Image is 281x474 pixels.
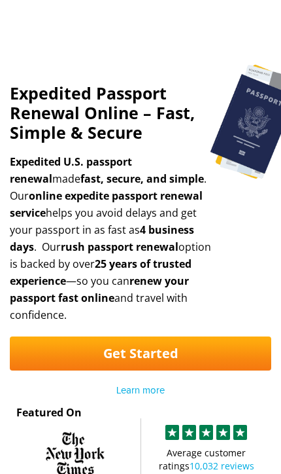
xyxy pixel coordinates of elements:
[10,153,214,323] h3: made . Our helps you avoid delays and get your passport in as fast as . Our option is backed by o...
[190,460,254,472] a: 10,032 reviews
[10,337,271,371] a: Get Started
[10,189,203,220] b: online expedite passport renewal service
[126,26,218,38] a: [PHONE_NUMBER]
[80,172,204,186] b: fast, secure, and simple
[148,447,265,473] span: Average customer ratings
[184,428,194,437] img: Sprite St
[10,257,191,288] b: 25 years of trusted experience
[218,428,228,437] img: Sprite St
[235,428,245,437] img: Sprite St
[116,385,165,396] a: Learn more
[10,155,132,186] b: Expedited U.S. passport renewal
[201,428,211,437] img: Sprite St
[16,7,85,53] a: Passports & [DOMAIN_NAME]
[61,240,178,254] b: rush passport renewal
[167,428,177,437] img: Sprite St
[16,404,134,421] h2: Featured On
[10,82,195,143] strong: Expedited Passport Renewal Online – Fast, Simple & Secure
